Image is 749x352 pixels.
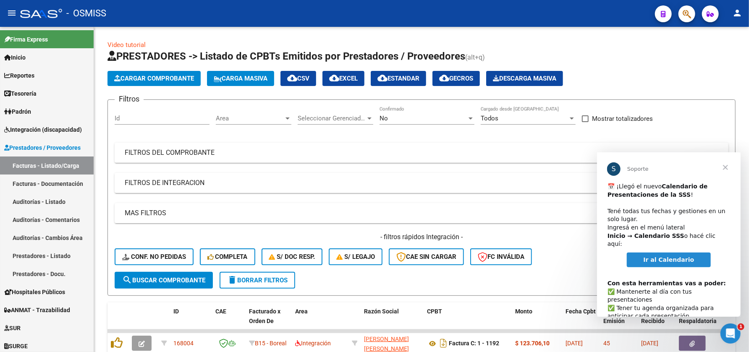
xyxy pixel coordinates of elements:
[377,75,419,82] span: Estandar
[481,115,498,122] span: Todos
[377,73,388,83] mat-icon: cloud_download
[566,308,596,315] span: Fecha Cpbt
[676,302,726,339] datatable-header-cell: Doc Respaldatoria
[329,73,339,83] mat-icon: cloud_download
[115,143,728,163] mat-expansion-panel-header: FILTROS DEL COMPROBANTE
[10,119,133,226] div: ​✅ Mantenerte al día con tus presentaciones ✅ Tener tu agenda organizada para anticipar cada pres...
[107,41,146,49] a: Video tutorial
[566,340,583,347] span: [DATE]
[220,272,295,289] button: Borrar Filtros
[173,308,179,315] span: ID
[364,334,420,352] div: 27374197520
[380,115,388,122] span: No
[515,340,550,347] strong: $ 123.706,10
[465,53,485,61] span: (alt+q)
[322,71,364,86] button: EXCEL
[4,107,31,116] span: Padrón
[262,248,323,265] button: S/ Doc Resp.
[641,308,665,324] span: Fecha Recibido
[439,75,473,82] span: Gecros
[592,114,653,124] span: Mostrar totalizadores
[512,302,562,339] datatable-header-cell: Monto
[4,323,21,333] span: SUR
[66,4,106,23] span: - OSMISS
[170,302,212,339] datatable-header-cell: ID
[227,275,237,285] mat-icon: delete
[470,248,532,265] button: FC Inválida
[597,152,741,317] iframe: Intercom live chat mensaje
[515,308,532,315] span: Monto
[122,275,132,285] mat-icon: search
[125,178,708,188] mat-panel-title: FILTROS DE INTEGRACION
[427,308,442,315] span: CPBT
[4,342,28,351] span: SURGE
[214,75,267,82] span: Carga Masiva
[114,75,194,82] span: Cargar Comprobante
[125,209,708,218] mat-panel-title: MAS FILTROS
[364,308,399,315] span: Razón Social
[396,253,456,261] span: CAE SIN CARGAR
[200,248,255,265] button: Completa
[732,8,742,18] mat-icon: person
[679,308,717,324] span: Doc Respaldatoria
[4,305,70,315] span: ANMAT - Trazabilidad
[207,71,274,86] button: Carga Masiva
[292,302,348,339] datatable-header-cell: Area
[432,71,480,86] button: Gecros
[295,340,331,347] span: Integración
[641,340,658,347] span: [DATE]
[603,308,633,324] span: Días desde Emisión
[438,336,449,350] i: Descargar documento
[329,75,358,82] span: EXCEL
[122,276,205,284] span: Buscar Comprobante
[7,8,17,18] mat-icon: menu
[603,340,610,347] span: 45
[115,203,728,223] mat-expansion-panel-header: MAS FILTROS
[207,253,248,261] span: Completa
[638,302,676,339] datatable-header-cell: Fecha Recibido
[287,75,309,82] span: CSV
[107,71,201,86] button: Cargar Comprobante
[449,340,499,347] strong: Factura C: 1 - 1192
[738,323,744,330] span: 1
[486,71,563,86] button: Descarga Masiva
[227,276,288,284] span: Borrar Filtros
[4,53,26,62] span: Inicio
[115,93,144,105] h3: Filtros
[298,115,366,122] span: Seleccionar Gerenciador
[107,50,465,62] span: PRESTADORES -> Listado de CPBTs Emitidos por Prestadores / Proveedores
[329,248,382,265] button: S/ legajo
[173,340,194,347] span: 168004
[287,73,297,83] mat-icon: cloud_download
[249,308,280,324] span: Facturado x Orden De
[364,336,409,352] span: [PERSON_NAME] [PERSON_NAME]
[4,89,37,98] span: Tesorería
[212,302,246,339] datatable-header-cell: CAE
[255,340,286,347] span: B15 - Boreal
[295,308,308,315] span: Area
[4,287,65,297] span: Hospitales Públicos
[4,71,34,80] span: Reportes
[493,75,556,82] span: Descarga Masiva
[246,302,292,339] datatable-header-cell: Facturado x Orden De
[125,148,708,157] mat-panel-title: FILTROS DEL COMPROBANTE
[361,302,424,339] datatable-header-cell: Razón Social
[10,128,129,134] b: Con esta herramientas vas a poder:
[122,253,186,261] span: Conf. no pedidas
[4,143,81,152] span: Prestadores / Proveedores
[269,253,315,261] span: S/ Doc Resp.
[371,71,426,86] button: Estandar
[720,323,741,344] iframe: Intercom live chat
[424,302,512,339] datatable-header-cell: CPBT
[115,272,213,289] button: Buscar Comprobante
[216,115,284,122] span: Area
[600,302,638,339] datatable-header-cell: Días desde Emisión
[115,173,728,193] mat-expansion-panel-header: FILTROS DE INTEGRACION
